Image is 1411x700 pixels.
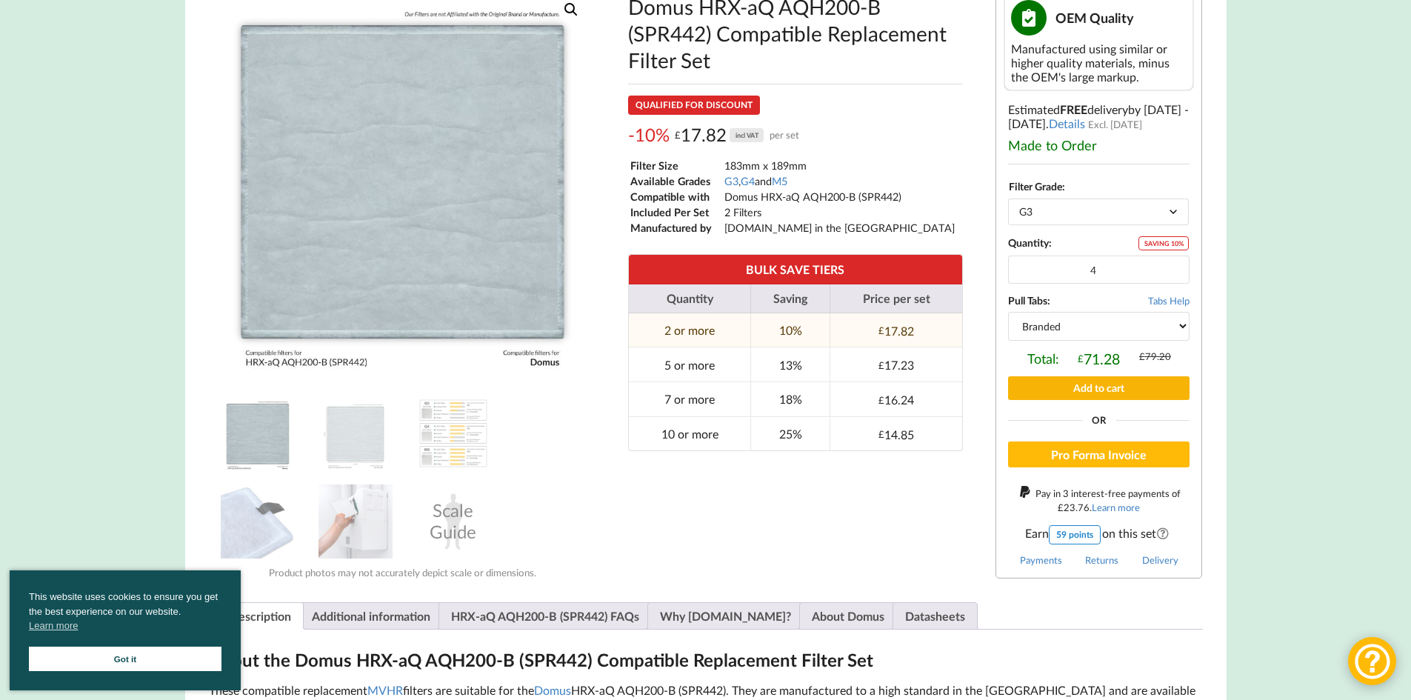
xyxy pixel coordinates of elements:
th: Quantity [629,284,751,313]
td: Domus HRX-aQ AQH200-B (SPR442) [724,190,955,204]
td: 7 or more [629,381,751,416]
div: incl VAT [730,128,764,142]
div: Made to Order [1008,137,1190,153]
input: Product quantity [1008,256,1190,284]
a: G3 [724,175,738,187]
td: Filter Size [630,159,722,173]
td: Included Per Set [630,205,722,219]
div: 79.20 [1139,350,1171,362]
button: Pro Forma Invoice [1008,441,1190,468]
div: 59 points [1049,525,1101,544]
td: 25% [750,416,830,451]
a: Returns [1085,554,1118,566]
span: -10% [628,124,670,147]
span: £ [1139,350,1145,362]
div: 16.24 [878,393,914,407]
td: 2 Filters [724,205,955,219]
td: 10 or more [629,416,751,451]
span: Tabs Help [1148,295,1190,307]
div: 14.85 [878,427,914,441]
a: Details [1049,116,1085,130]
th: BULK SAVE TIERS [629,255,962,284]
a: G4 [741,175,755,187]
a: cookies - Learn more [29,619,78,633]
img: MVHR Filter with a Black Tag [221,484,295,559]
span: Excl. [DATE] [1088,119,1142,130]
a: M5 [772,175,787,187]
span: OEM Quality [1055,10,1134,26]
img: A Table showing a comparison between G3, G4 and M5 for MVHR Filters and their efficiency at captu... [416,396,490,470]
div: 71.28 [1078,350,1120,367]
div: 17.82 [675,124,800,147]
div: 17.82 [878,324,914,338]
span: This website uses cookies to ensure you get the best experience on our website. [29,590,221,637]
span: £ [878,428,884,440]
div: Scale Guide [416,484,490,559]
span: £ [1078,353,1084,364]
td: 18% [750,381,830,416]
div: Product photos may not accurately depict scale or dimensions. [209,567,596,579]
span: by [DATE] - [DATE] [1008,102,1189,130]
b: Pull Tabs: [1008,294,1050,307]
img: Domus HRX-aQ AQH200-B (SPR442) Compatible MVHR Filter Replacement Set from MVHR.shop [221,396,295,470]
a: Payments [1020,554,1062,566]
div: QUALIFIED FOR DISCOUNT [628,96,760,115]
span: Earn on this set [1008,525,1190,544]
span: £ [878,359,884,371]
td: Compatible with [630,190,722,204]
a: Why [DOMAIN_NAME]? [660,603,791,629]
a: MVHR [367,683,403,697]
div: Manufactured using similar or higher quality materials, minus the OEM's large markup. [1011,41,1187,84]
div: SAVING 10% [1138,236,1189,250]
a: Domus [534,683,571,697]
a: Datasheets [905,603,965,629]
td: 10% [750,313,830,347]
span: £ [878,324,884,336]
span: Pay in 3 interest-free payments of . [1035,487,1181,513]
button: Add to cart [1008,376,1190,399]
td: 183mm x 189mm [724,159,955,173]
label: Filter Grade [1009,180,1062,193]
a: Delivery [1142,554,1178,566]
td: 2 or more [629,313,751,347]
a: HRX-aQ AQH200-B (SPR442) FAQs [451,603,639,629]
a: Learn more [1092,501,1140,513]
img: Dimensions and Filter Grade of the Domus HRX-aQ AQH200-B (SPR442) Compatible MVHR Filter Replacem... [318,396,393,470]
td: Manufactured by [630,221,722,235]
div: 17.23 [878,358,914,372]
span: per set [770,124,799,147]
span: £ [878,394,884,406]
h2: About the Domus HRX-aQ AQH200-B (SPR442) Compatible Replacement Filter Set [209,649,1203,672]
div: 23.76 [1058,501,1090,513]
td: , and [724,174,955,188]
td: Available Grades [630,174,722,188]
span: £ [1058,501,1064,513]
a: About Domus [812,603,884,629]
img: Installing an MVHR Filter [318,484,393,559]
span: Total: [1027,350,1059,367]
th: Saving [750,284,830,313]
a: Description [230,603,291,629]
div: Or [1008,416,1190,425]
div: cookieconsent [10,570,241,690]
a: Got it cookie [29,647,221,671]
a: Additional information [312,603,430,629]
th: Price per set [830,284,962,313]
td: [DOMAIN_NAME] in the [GEOGRAPHIC_DATA] [724,221,955,235]
span: £ [675,124,681,147]
td: 5 or more [629,347,751,381]
td: 13% [750,347,830,381]
b: FREE [1060,102,1087,116]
